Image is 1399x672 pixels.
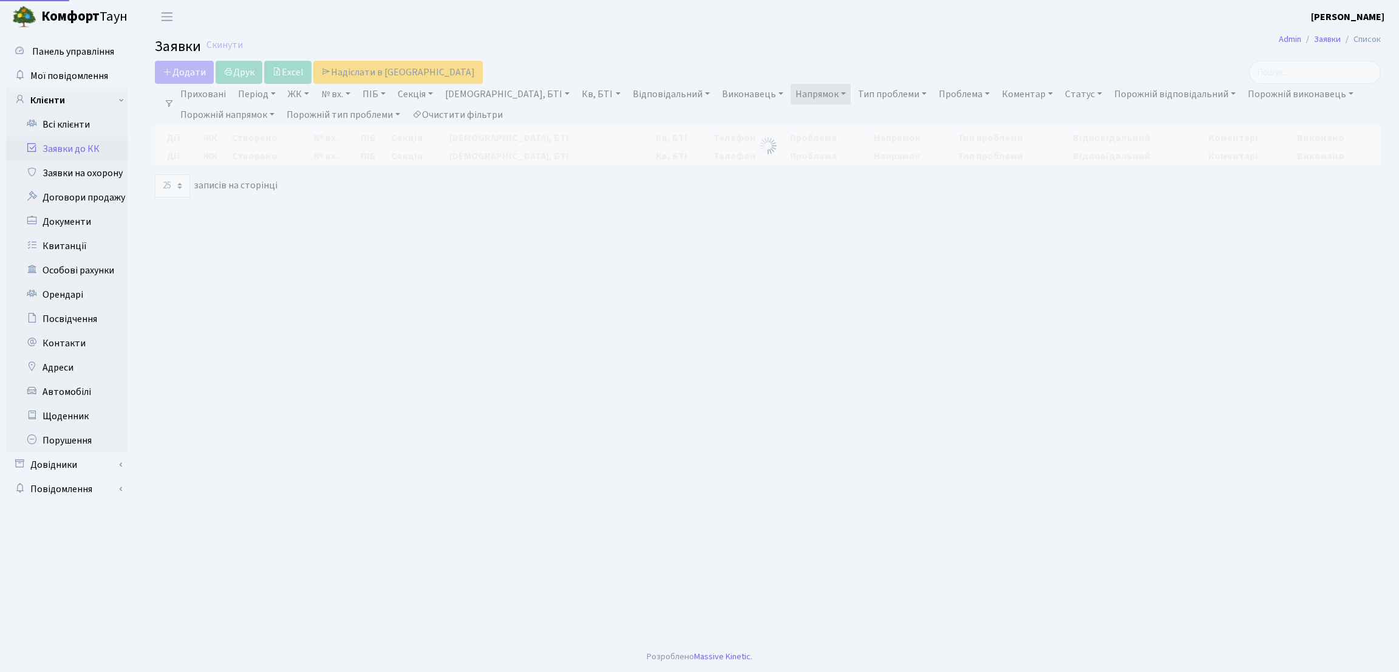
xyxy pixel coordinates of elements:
[175,84,231,105] a: Приховані
[934,84,995,105] a: Проблема
[1279,33,1301,46] a: Admin
[6,161,128,185] a: Заявки на охорону
[264,61,311,84] a: Excel
[12,5,36,29] img: logo.png
[440,84,574,105] a: [DEMOGRAPHIC_DATA], БТІ
[791,84,851,105] a: Напрямок
[233,84,281,105] a: Період
[758,136,778,156] img: Обробка...
[853,84,931,105] a: Тип проблеми
[313,61,483,84] a: Надіслати в [GEOGRAPHIC_DATA]
[30,69,108,83] span: Мої повідомлення
[6,112,128,137] a: Всі клієнти
[41,7,100,26] b: Комфорт
[155,174,190,197] select: записів на сторінці
[647,650,752,663] div: Розроблено .
[1261,27,1399,52] nav: breadcrumb
[155,174,277,197] label: записів на сторінці
[282,105,405,125] a: Порожній тип проблеми
[6,258,128,283] a: Особові рахунки
[1060,84,1107,105] a: Статус
[6,39,128,64] a: Панель управління
[358,84,390,105] a: ПІБ
[1341,33,1381,46] li: Список
[6,137,128,161] a: Заявки до КК
[316,84,355,105] a: № вх.
[216,61,262,84] a: Друк
[577,84,625,105] a: Кв, БТІ
[6,453,128,477] a: Довідники
[152,7,182,27] button: Переключити навігацію
[6,380,128,404] a: Автомобілі
[1109,84,1241,105] a: Порожній відповідальний
[163,66,206,79] span: Додати
[1249,61,1381,84] input: Пошук...
[6,428,128,453] a: Порушення
[6,88,128,112] a: Клієнти
[6,64,128,88] a: Мої повідомлення
[1314,33,1341,46] a: Заявки
[206,39,243,51] a: Скинути
[6,404,128,428] a: Щоденник
[1243,84,1358,105] a: Порожній виконавець
[175,105,279,125] a: Порожній напрямок
[1311,10,1384,24] a: [PERSON_NAME]
[407,105,508,125] a: Очистити фільтри
[628,84,715,105] a: Відповідальний
[6,210,128,234] a: Документи
[6,234,128,258] a: Квитанції
[694,650,751,663] a: Massive Kinetic
[6,477,128,501] a: Повідомлення
[6,307,128,331] a: Посвідчення
[6,331,128,355] a: Контакти
[6,283,128,307] a: Орендарі
[717,84,788,105] a: Виконавець
[41,7,128,27] span: Таун
[155,36,201,57] span: Заявки
[32,45,114,58] span: Панель управління
[283,84,314,105] a: ЖК
[997,84,1058,105] a: Коментар
[393,84,438,105] a: Секція
[6,185,128,210] a: Договори продажу
[6,355,128,380] a: Адреси
[155,61,214,84] a: Додати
